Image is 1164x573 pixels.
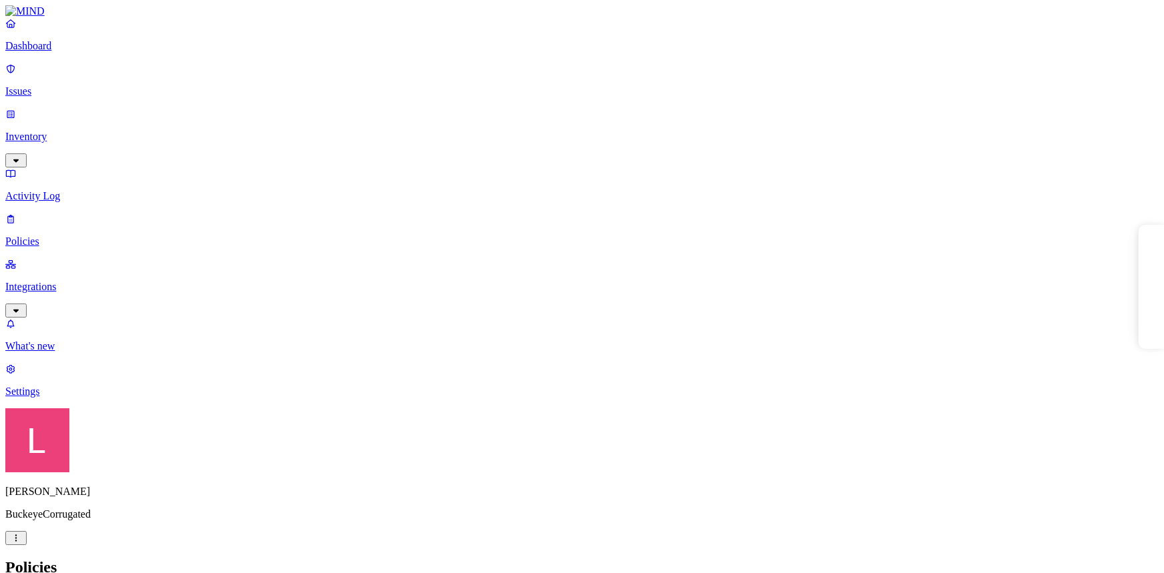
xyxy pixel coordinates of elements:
p: Issues [5,85,1159,97]
p: Dashboard [5,40,1159,52]
img: MIND [5,5,45,17]
p: [PERSON_NAME] [5,486,1159,498]
a: Activity Log [5,167,1159,202]
img: Landen Brown [5,408,69,472]
p: Integrations [5,281,1159,293]
a: Issues [5,63,1159,97]
p: What's new [5,340,1159,352]
a: Integrations [5,258,1159,316]
a: What's new [5,318,1159,352]
a: Settings [5,363,1159,398]
a: Dashboard [5,17,1159,52]
a: Inventory [5,108,1159,165]
p: Inventory [5,131,1159,143]
a: MIND [5,5,1159,17]
a: Policies [5,213,1159,247]
p: Settings [5,386,1159,398]
p: Activity Log [5,190,1159,202]
p: BuckeyeCorrugated [5,508,1159,520]
p: Policies [5,235,1159,247]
